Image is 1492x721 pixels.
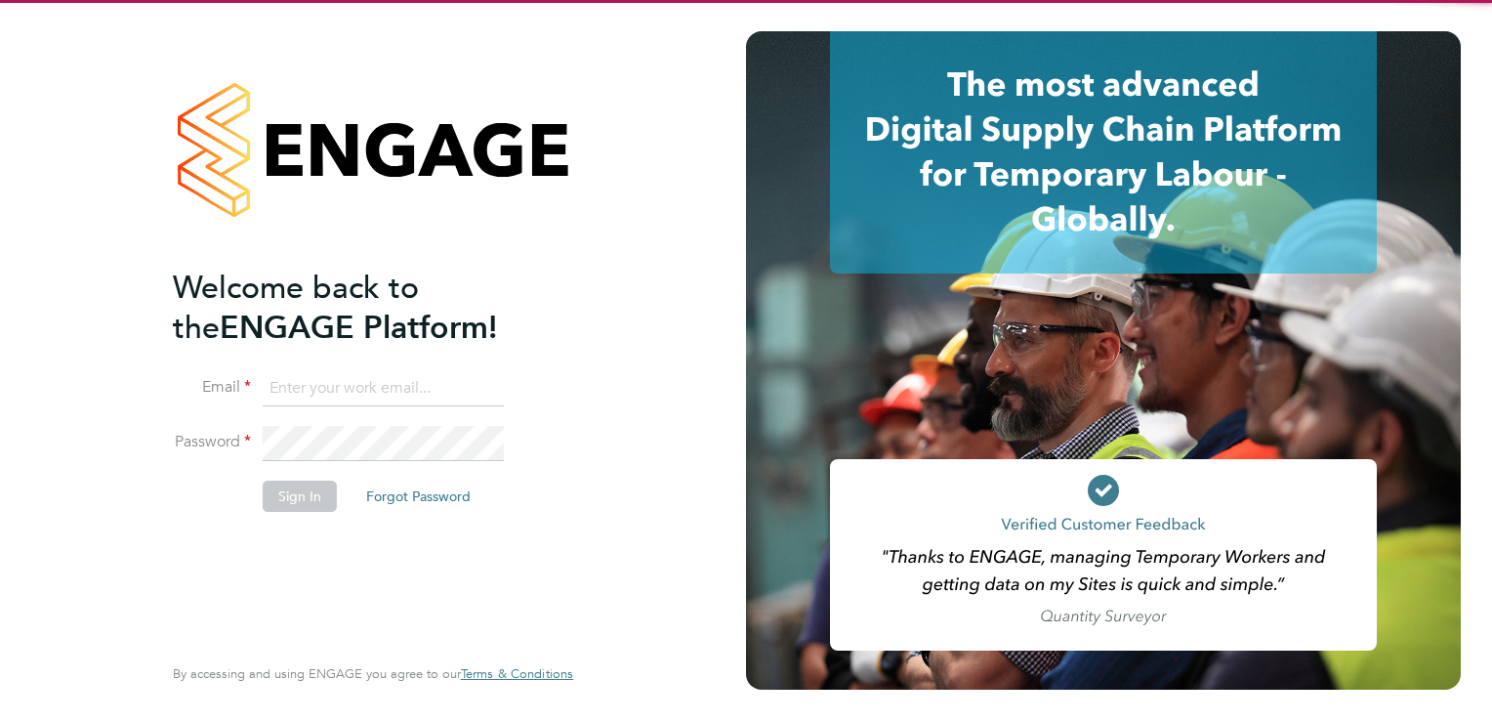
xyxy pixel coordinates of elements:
button: Forgot Password [351,481,486,512]
input: Enter your work email... [263,371,504,406]
span: Welcome back to the [173,269,419,347]
h2: ENGAGE Platform! [173,268,554,348]
span: Terms & Conditions [461,665,573,682]
label: Password [173,432,251,452]
a: Terms & Conditions [461,666,573,682]
button: Sign In [263,481,337,512]
label: Email [173,377,251,398]
span: By accessing and using ENGAGE you agree to our [173,665,573,682]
